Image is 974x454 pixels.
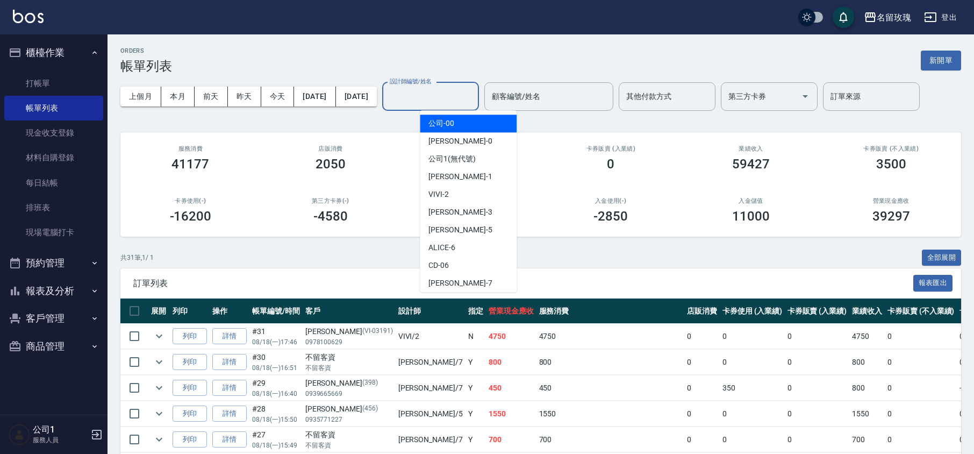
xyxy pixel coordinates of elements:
[694,145,808,152] h2: 業績收入
[120,253,154,263] p: 共 31 筆, 1 / 1
[465,324,486,349] td: N
[785,401,850,427] td: 0
[428,242,455,253] span: ALICE -6
[785,350,850,375] td: 0
[195,87,228,107] button: 前天
[120,47,172,54] h2: ORDERS
[536,375,685,401] td: 450
[249,401,303,427] td: #28
[876,157,906,172] h3: 3500
[151,328,167,344] button: expand row
[305,389,393,399] p: 0939665669
[849,427,885,452] td: 700
[413,145,528,152] h2: 卡券使用 (入業績)
[607,157,614,172] h3: 0
[4,71,103,96] a: 打帳單
[428,153,476,165] span: 公司1 (無代號)
[536,401,685,427] td: 1550
[4,277,103,305] button: 報表及分析
[732,157,770,172] h3: 59427
[684,350,720,375] td: 0
[212,380,247,396] a: 詳情
[694,197,808,204] h2: 入金儲值
[593,209,628,224] h3: -2850
[133,145,248,152] h3: 服務消費
[720,401,785,427] td: 0
[396,324,465,349] td: VIVI /2
[305,415,393,424] p: 0935771227
[785,299,850,324] th: 卡券販賣 (入業績)
[465,401,486,427] td: Y
[151,380,167,396] button: expand row
[785,427,850,452] td: 0
[684,427,720,452] td: 0
[860,6,915,29] button: 名留玫瑰
[316,157,346,172] h3: 2050
[486,350,536,375] td: 800
[170,299,210,324] th: 列印
[849,350,885,375] td: 800
[486,324,536,349] td: 4750
[849,401,885,427] td: 1550
[834,145,948,152] h2: 卡券販賣 (不入業績)
[396,427,465,452] td: [PERSON_NAME] /7
[305,378,393,389] div: [PERSON_NAME]
[465,350,486,375] td: Y
[428,189,449,200] span: VIVI -2
[396,401,465,427] td: [PERSON_NAME] /5
[173,354,207,371] button: 列印
[720,375,785,401] td: 350
[833,6,854,28] button: save
[486,299,536,324] th: 營業現金應收
[486,401,536,427] td: 1550
[212,328,247,345] a: 詳情
[720,324,785,349] td: 0
[148,299,170,324] th: 展開
[274,145,388,152] h2: 店販消費
[249,350,303,375] td: #30
[785,375,850,401] td: 0
[249,299,303,324] th: 帳單編號/時間
[465,427,486,452] td: Y
[834,197,948,204] h2: 營業現金應收
[212,431,247,448] a: 詳情
[313,209,348,224] h3: -4580
[362,378,378,389] p: (398)
[173,431,207,448] button: 列印
[4,304,103,332] button: 客戶管理
[428,207,492,218] span: [PERSON_NAME] -3
[305,326,393,337] div: [PERSON_NAME]
[274,197,388,204] h2: 第三方卡券(-)
[732,209,770,224] h3: 11000
[849,324,885,349] td: 4750
[885,324,957,349] td: 0
[720,350,785,375] td: 0
[249,427,303,452] td: #27
[922,250,962,266] button: 全部展開
[252,415,300,424] p: 08/18 (一) 15:50
[390,77,432,86] label: 設計師編號/姓名
[720,299,785,324] th: 卡券使用 (入業績)
[684,299,720,324] th: 店販消費
[536,324,685,349] td: 4750
[212,406,247,422] a: 詳情
[252,363,300,373] p: 08/18 (一) 16:51
[486,375,536,401] td: 450
[151,354,167,370] button: expand row
[4,332,103,360] button: 商品管理
[428,224,492,236] span: [PERSON_NAME] -5
[336,87,377,107] button: [DATE]
[305,441,393,450] p: 不留客資
[684,324,720,349] td: 0
[465,299,486,324] th: 指定
[305,337,393,347] p: 0978100629
[465,375,486,401] td: Y
[261,87,295,107] button: 今天
[252,337,300,347] p: 08/18 (一) 17:46
[885,299,957,324] th: 卡券販賣 (不入業績)
[486,427,536,452] td: 700
[428,118,454,129] span: 公司 -00
[536,350,685,375] td: 800
[684,375,720,401] td: 0
[171,157,209,172] h3: 41177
